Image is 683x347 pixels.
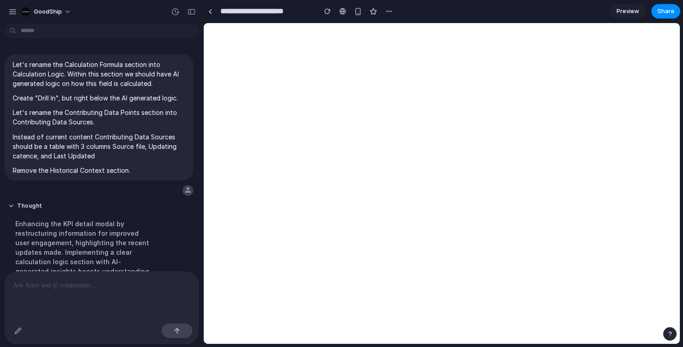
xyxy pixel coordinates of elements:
[657,7,674,16] span: Share
[617,7,639,16] span: Preview
[34,7,62,16] span: GoodShip
[13,166,185,175] p: Remove the Historical Context section.
[651,4,680,19] button: Share
[18,5,76,19] button: GoodShip
[13,93,185,103] p: Create "Drill In", but right below the AI generated logic.
[13,60,185,88] p: Let's rename the Calculation Formula section into Calculation Logic. Within this section we shoul...
[13,108,185,127] p: Let's rename the Contributing Data Points section into Contributing Data Sources.
[13,132,185,161] p: Instead of current content Contributing Data Sources should be a table with 3 columns Source file...
[610,4,646,19] a: Preview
